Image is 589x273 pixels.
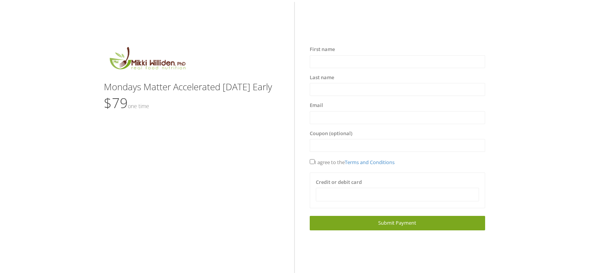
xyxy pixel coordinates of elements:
label: Credit or debit card [316,179,362,186]
label: First name [310,46,335,53]
label: Coupon (optional) [310,130,352,137]
img: MikkiLogoMain.png [104,46,191,74]
span: $79 [104,94,149,112]
iframe: Secure card payment input frame [321,192,474,198]
h3: Mondays Matter Accelerated [DATE] Early [104,82,279,92]
span: Submit Payment [378,219,416,226]
a: Terms and Conditions [345,159,395,166]
label: Last name [310,74,334,81]
span: I agree to the [310,159,395,166]
small: One time [128,102,149,110]
a: Submit Payment [310,216,485,230]
label: Email [310,102,323,109]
